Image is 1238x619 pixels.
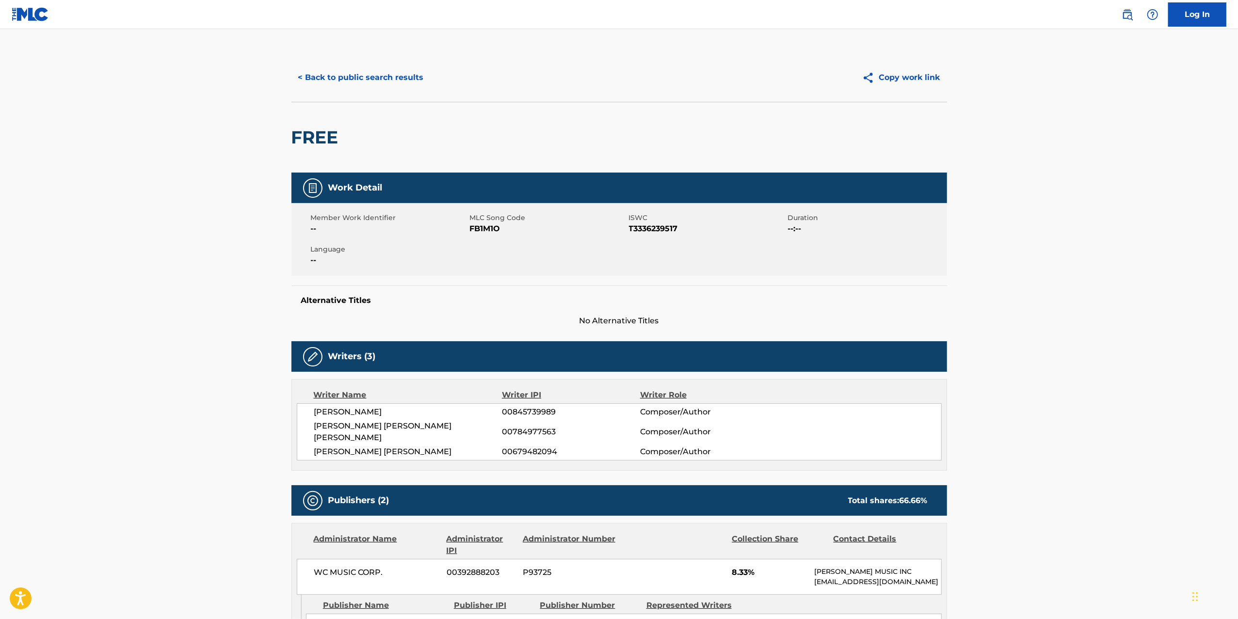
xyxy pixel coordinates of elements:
div: Administrator Name [314,533,439,556]
span: Duration [788,213,945,223]
span: --:-- [788,223,945,235]
span: 00392888203 [447,567,515,578]
h5: Work Detail [328,182,383,193]
button: Copy work link [855,65,947,90]
img: Publishers [307,495,319,507]
span: MLC Song Code [470,213,627,223]
img: Writers [307,351,319,363]
button: < Back to public search results [291,65,431,90]
div: Total shares: [848,495,928,507]
span: No Alternative Titles [291,315,947,327]
span: Member Work Identifier [311,213,467,223]
div: Help [1143,5,1162,24]
div: Writer Role [640,389,766,401]
h5: Writers (3) [328,351,376,362]
h5: Publishers (2) [328,495,389,506]
div: Contact Details [834,533,928,556]
div: Writer IPI [502,389,640,401]
img: Copy work link [862,72,879,84]
span: -- [311,254,467,266]
div: Represented Writers [646,600,745,611]
span: ISWC [629,213,786,223]
a: Log In [1168,2,1226,27]
span: 00845739989 [502,406,640,418]
span: [PERSON_NAME] [PERSON_NAME] [PERSON_NAME] [314,420,502,444]
div: Collection Share [732,533,826,556]
span: [PERSON_NAME] [PERSON_NAME] [314,446,502,458]
span: 00679482094 [502,446,640,458]
img: MLC Logo [12,7,49,21]
span: 00784977563 [502,426,640,438]
span: Language [311,244,467,254]
img: Work Detail [307,182,319,194]
div: Administrator Number [523,533,617,556]
span: Composer/Author [640,406,766,418]
div: Publisher Number [540,600,639,611]
div: Drag [1192,582,1198,611]
p: [PERSON_NAME] MUSIC INC [814,567,941,577]
h5: Alternative Titles [301,296,937,305]
span: 66.66 % [900,496,928,505]
span: P93725 [523,567,617,578]
div: Publisher Name [323,600,447,611]
span: [PERSON_NAME] [314,406,502,418]
iframe: Chat Widget [1190,572,1238,619]
span: T3336239517 [629,223,786,235]
img: search [1122,9,1133,20]
div: Administrator IPI [447,533,515,556]
span: Composer/Author [640,446,766,458]
span: -- [311,223,467,235]
p: [EMAIL_ADDRESS][DOMAIN_NAME] [814,577,941,587]
span: FB1M1O [470,223,627,235]
div: Publisher IPI [454,600,533,611]
span: Composer/Author [640,426,766,438]
span: 8.33% [732,567,807,578]
img: help [1147,9,1158,20]
a: Public Search [1118,5,1137,24]
span: WC MUSIC CORP. [314,567,440,578]
div: Writer Name [314,389,502,401]
h2: FREE [291,127,343,148]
